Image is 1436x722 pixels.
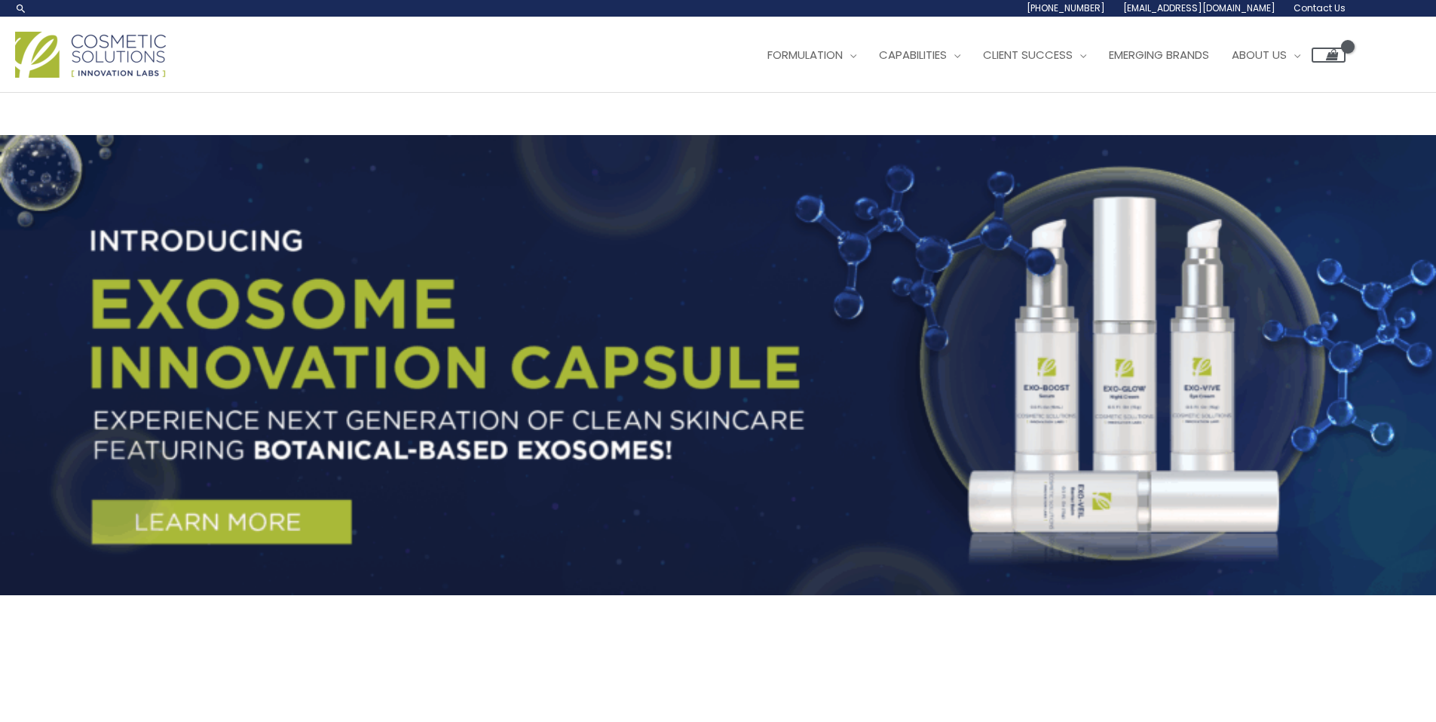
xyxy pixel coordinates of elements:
span: About Us [1232,47,1287,63]
a: Formulation [756,32,868,78]
a: About Us [1220,32,1312,78]
span: Formulation [767,47,843,63]
a: Capabilities [868,32,972,78]
img: Cosmetic Solutions Logo [15,32,166,78]
span: [PHONE_NUMBER] [1027,2,1105,14]
span: Capabilities [879,47,947,63]
span: Emerging Brands [1109,47,1209,63]
a: Emerging Brands [1098,32,1220,78]
span: [EMAIL_ADDRESS][DOMAIN_NAME] [1123,2,1275,14]
a: View Shopping Cart, empty [1312,48,1346,63]
span: Client Success [983,47,1073,63]
nav: Site Navigation [745,32,1346,78]
a: Search icon link [15,2,27,14]
span: Contact Us [1294,2,1346,14]
a: Client Success [972,32,1098,78]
